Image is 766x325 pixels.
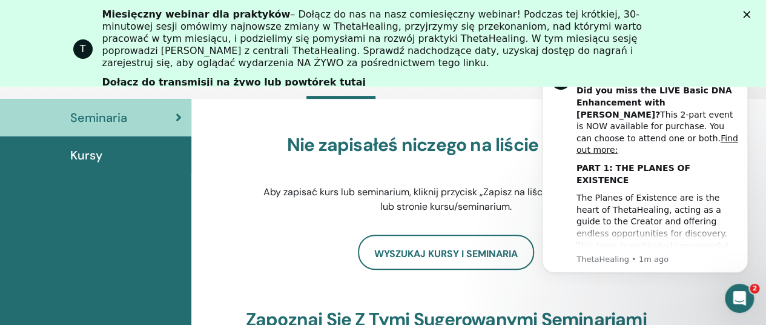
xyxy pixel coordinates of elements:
div: Zdjęcie profilowe dla ThetaHealing [73,39,93,59]
a: Dołącz do transmisji na żywo lub powtórek tutaj [102,76,366,90]
font: Miesięczny webinar dla praktyków [102,8,291,20]
p: Message from ThetaHealing, sent 1m ago [53,213,215,224]
font: Dołącz do transmisji na żywo lub powtórek tutaj [102,76,366,88]
font: wyszukaj kursy i seminaria [374,247,518,260]
font: Seminaria [70,110,127,126]
iframe: Wiadomość z powiadomieniem interkomowym [524,41,766,292]
font: Kursy [70,147,102,163]
font: Nie zapisałeś niczego na liście życzeń. [287,133,606,156]
div: The Planes of Existence are is the heart of ThetaHealing, acting as a guide to the Creator and of... [53,151,215,293]
font: 2 [752,284,757,292]
font: – Dołącz do nas na nasz comiesięczny webinar! Podczas tej krótkiej, 30-minutowej sesji omówimy na... [102,8,642,69]
font: T [80,43,86,55]
a: wyszukaj kursy i seminaria [358,235,534,270]
div: Zamknąć [743,11,755,18]
font: Aby zapisać kurs lub seminarium, kliknij przycisk „Zapisz na liście życzeń” na karcie lub stronie... [263,186,629,213]
iframe: Czat na żywo w interkomie [725,284,754,313]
